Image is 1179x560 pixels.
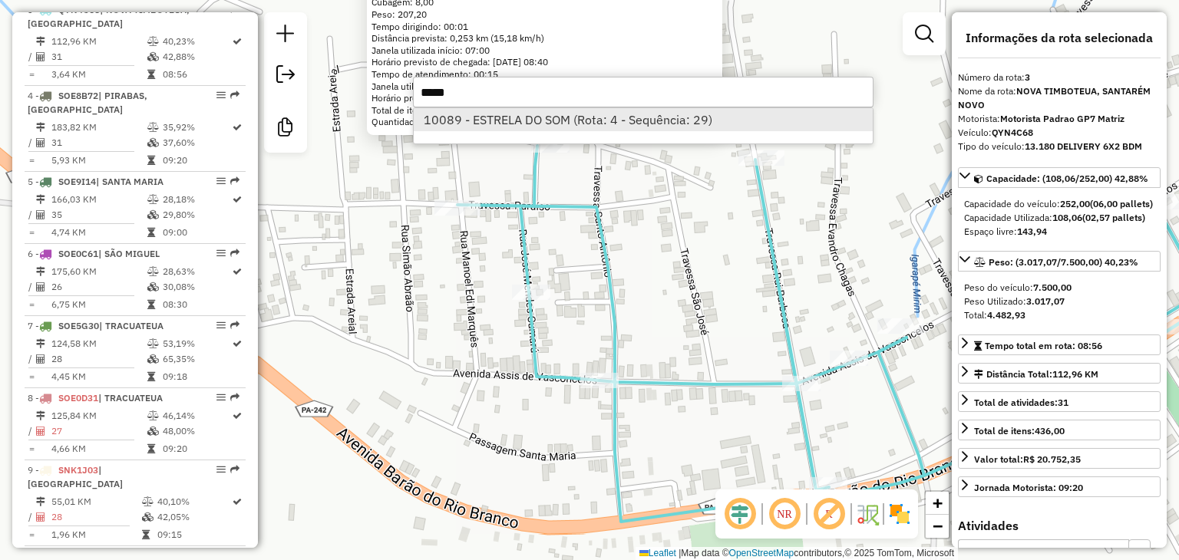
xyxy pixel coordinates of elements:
i: % de utilização da cubagem [147,138,159,147]
a: Jornada Motorista: 09:20 [958,476,1161,497]
td: 46,14% [162,408,231,423]
i: Total de Atividades [36,427,45,436]
a: Capacidade: (108,06/252,00) 42,88% [958,167,1161,188]
td: 31 [51,49,147,64]
i: Rota otimizada [233,195,242,204]
td: 29,80% [162,207,231,222]
div: Distância Total: [974,367,1098,381]
td: 3,64 KM [51,67,147,82]
a: Criar modelo [270,112,301,147]
strong: (06,00 pallets) [1090,198,1153,209]
div: Quantidade pallets: 0,19 [372,116,718,128]
td: 6,75 KM [51,297,147,312]
span: | [679,548,681,558]
td: 08:30 [162,297,231,312]
td: 28 [51,351,147,367]
em: Opções [216,176,226,186]
div: Distância prevista: 0,253 km (15,18 km/h) [372,32,718,44]
i: Total de Atividades [36,138,45,147]
h4: Informações da rota selecionada [958,31,1161,45]
i: Distância Total [36,497,45,506]
span: + [933,493,943,512]
td: 48,00% [162,423,231,439]
span: Exibir rótulo [811,496,847,532]
span: 6 - [28,248,160,259]
span: 8 - [28,392,163,404]
i: Rota otimizada [233,497,242,506]
td: / [28,135,35,150]
div: Tempo dirigindo: 00:01 [372,21,718,33]
a: Nova sessão e pesquisa [270,18,301,53]
span: Capacidade: (108,06/252,00) 42,88% [986,173,1148,184]
td: 35 [51,207,147,222]
i: Rota otimizada [233,411,242,420]
i: Distância Total [36,339,45,348]
td: / [28,509,35,525]
td: = [28,441,35,456]
span: 5 - [28,176,163,187]
div: Espaço livre: [964,225,1154,239]
span: SOE0C61 [58,248,98,259]
i: Tempo total em rota [147,156,155,165]
div: Valor total: [974,453,1081,466]
span: | SÃO MIGUEL [98,248,160,259]
div: Total de itens: 16,00 [372,104,718,117]
em: Rota exportada [230,91,239,100]
td: = [28,369,35,384]
td: 09:15 [157,527,231,542]
td: / [28,351,35,367]
td: 08:56 [162,67,231,82]
span: SOE0D31 [58,392,98,404]
span: Total de atividades: [974,397,1068,408]
i: Rota otimizada [233,267,242,276]
td: 26 [51,279,147,295]
td: 35,92% [162,120,231,135]
h4: Atividades [958,519,1161,533]
strong: R$ 20.752,35 [1023,453,1081,465]
td: = [28,153,35,168]
td: 09:20 [162,441,231,456]
td: 175,60 KM [51,264,147,279]
div: Motorista: [958,112,1161,126]
i: % de utilização do peso [147,411,159,420]
a: Total de itens:436,00 [958,420,1161,440]
td: 28,63% [162,264,231,279]
i: Distância Total [36,123,45,132]
td: = [28,297,35,312]
strong: (02,57 pallets) [1082,212,1145,223]
a: Distância Total:112,96 KM [958,363,1161,384]
em: Opções [216,321,226,330]
strong: 3 [1025,71,1030,83]
div: Janela utilizada início: 07:00 [372,44,718,57]
span: | TRACUATEUA [98,392,163,404]
i: Tempo total em rota [147,300,155,309]
a: Exportar sessão [270,59,301,94]
td: 4,74 KM [51,225,147,240]
div: Peso: 207,20 [372,8,718,21]
td: 40,10% [157,494,231,509]
strong: 143,94 [1017,226,1047,237]
img: Exibir/Ocultar setores [887,502,912,526]
a: Zoom in [926,492,949,515]
em: Rota exportada [230,176,239,186]
a: Exibir filtros [909,18,940,49]
td: 1,96 KM [51,527,141,542]
td: 09:18 [162,369,231,384]
td: 125,84 KM [51,408,147,423]
td: 30,08% [162,279,231,295]
strong: 13.180 DELIVERY 6X2 BDM [1025,140,1142,152]
div: Capacidade: (108,06/252,00) 42,88% [958,191,1161,245]
div: Número da rota: [958,71,1161,84]
span: SOE9I14 [58,176,96,187]
td: 09:00 [162,225,231,240]
td: / [28,279,35,295]
strong: 436,00 [1035,425,1065,436]
div: Jornada Motorista: 09:20 [974,481,1083,495]
em: Opções [216,465,226,474]
span: 9 - [28,464,123,489]
strong: QYN4C68 [992,127,1033,138]
div: Total de itens: [974,424,1065,438]
span: | SANTA MARIA [96,176,163,187]
a: Zoom out [926,515,949,538]
div: Horário previsto de saída: [DATE] 08:55 [372,92,718,104]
